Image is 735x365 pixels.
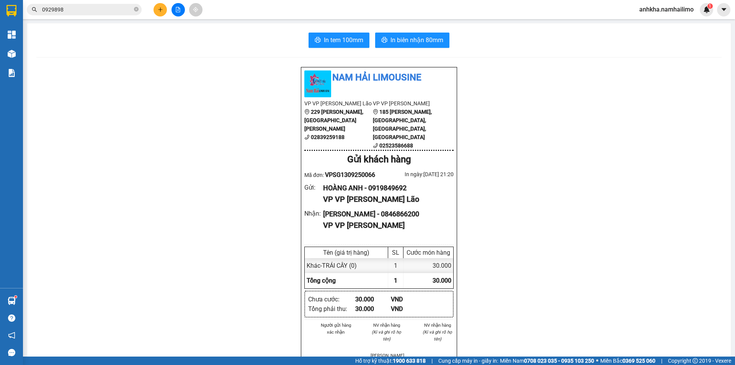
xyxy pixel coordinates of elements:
div: Nhận : [304,209,323,218]
img: logo-vxr [7,5,16,16]
span: question-circle [8,314,15,322]
span: Khác - TRÁI CÂY (0) [307,262,357,269]
span: close-circle [134,6,139,13]
span: environment [304,109,310,115]
span: message [8,349,15,356]
span: ⚪️ [596,359,598,362]
div: VND [391,304,426,314]
span: notification [8,332,15,339]
div: VP VP [PERSON_NAME] [323,219,448,231]
div: VND [391,295,426,304]
div: 1 [388,258,403,273]
span: file-add [175,7,181,12]
div: Cước món hàng [405,249,451,256]
div: 30.000 [355,295,391,304]
img: warehouse-icon [8,50,16,58]
span: caret-down [720,6,727,13]
li: NV nhận hàng [371,322,403,329]
span: | [431,357,433,365]
span: 30.000 [433,277,451,284]
span: Cung cấp máy in - giấy in: [438,357,498,365]
span: close-circle [134,7,139,11]
span: copyright [693,358,698,363]
button: aim [189,3,203,16]
strong: 1900 633 818 [393,358,426,364]
img: logo.jpg [304,70,331,97]
i: (Kí và ghi rõ họ tên) [372,329,401,342]
div: In ngày: [DATE] 21:20 [379,170,454,178]
span: printer [381,37,387,44]
b: 229 [PERSON_NAME], [GEOGRAPHIC_DATA][PERSON_NAME] [304,109,363,132]
div: HOÀNG ANH - 0919849692 [323,183,448,193]
div: 30.000 [355,304,391,314]
span: aim [193,7,198,12]
span: environment [373,109,378,115]
span: In tem 100mm [324,35,363,45]
input: Tìm tên, số ĐT hoặc mã đơn [42,5,132,14]
div: Tên (giá trị hàng) [307,249,386,256]
li: VP VP [PERSON_NAME] [373,99,441,108]
span: Tổng cộng [307,277,336,284]
span: 1 [394,277,397,284]
b: 02523586688 [379,142,413,149]
button: caret-down [717,3,730,16]
button: printerIn biên nhận 80mm [375,33,449,48]
div: SL [390,249,401,256]
b: 02839259188 [311,134,345,140]
span: phone [304,134,310,140]
span: 1 [709,3,711,9]
div: Gửi : [304,183,323,192]
div: Tổng phải thu : [308,304,355,314]
span: VPSG1309250066 [325,171,375,178]
img: dashboard-icon [8,31,16,39]
div: [PERSON_NAME] - 0846866200 [323,209,448,219]
li: Nam Hải Limousine [304,70,454,85]
li: Người gửi hàng xác nhận [320,322,352,336]
div: 30.000 [403,258,453,273]
button: file-add [171,3,185,16]
li: NV nhận hàng [421,322,454,329]
span: anhkha.namhailimo [633,5,700,14]
div: Gửi khách hàng [304,152,454,167]
span: plus [158,7,163,12]
strong: 0708 023 035 - 0935 103 250 [524,358,594,364]
sup: 1 [707,3,713,9]
span: | [661,357,662,365]
div: Mã đơn: [304,170,379,180]
span: Miền Bắc [600,357,655,365]
img: icon-new-feature [703,6,710,13]
span: phone [373,143,378,148]
span: In biên nhận 80mm [390,35,443,45]
div: Chưa cước : [308,295,355,304]
span: printer [315,37,321,44]
img: warehouse-icon [8,297,16,305]
span: Miền Nam [500,357,594,365]
li: VP VP [PERSON_NAME] Lão [304,99,373,108]
button: printerIn tem 100mm [309,33,369,48]
i: (Kí và ghi rõ họ tên) [423,329,452,342]
button: plus [154,3,167,16]
li: [PERSON_NAME] [371,352,403,359]
span: Hỗ trợ kỹ thuật: [355,357,426,365]
strong: 0369 525 060 [622,358,655,364]
div: VP VP [PERSON_NAME] Lão [323,193,448,205]
sup: 1 [15,296,17,298]
b: 185 [PERSON_NAME], [GEOGRAPHIC_DATA], [GEOGRAPHIC_DATA], [GEOGRAPHIC_DATA] [373,109,432,140]
span: search [32,7,37,12]
img: solution-icon [8,69,16,77]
